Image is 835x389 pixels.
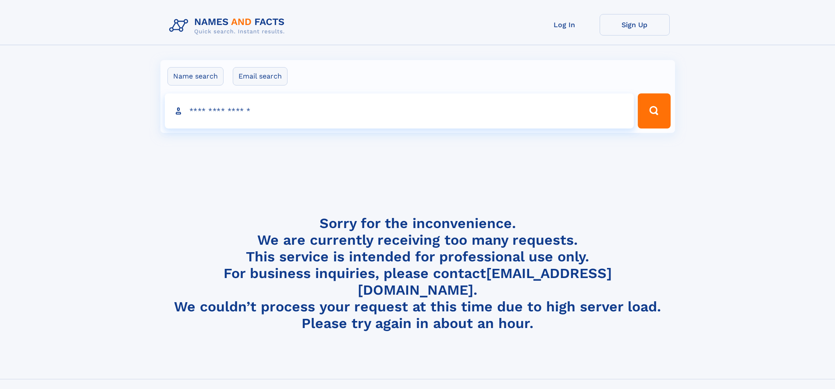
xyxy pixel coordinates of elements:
[358,265,612,298] a: [EMAIL_ADDRESS][DOMAIN_NAME]
[167,67,224,86] label: Name search
[166,215,670,332] h4: Sorry for the inconvenience. We are currently receiving too many requests. This service is intend...
[529,14,600,36] a: Log In
[638,93,670,128] button: Search Button
[233,67,288,86] label: Email search
[166,14,292,38] img: Logo Names and Facts
[600,14,670,36] a: Sign Up
[165,93,634,128] input: search input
